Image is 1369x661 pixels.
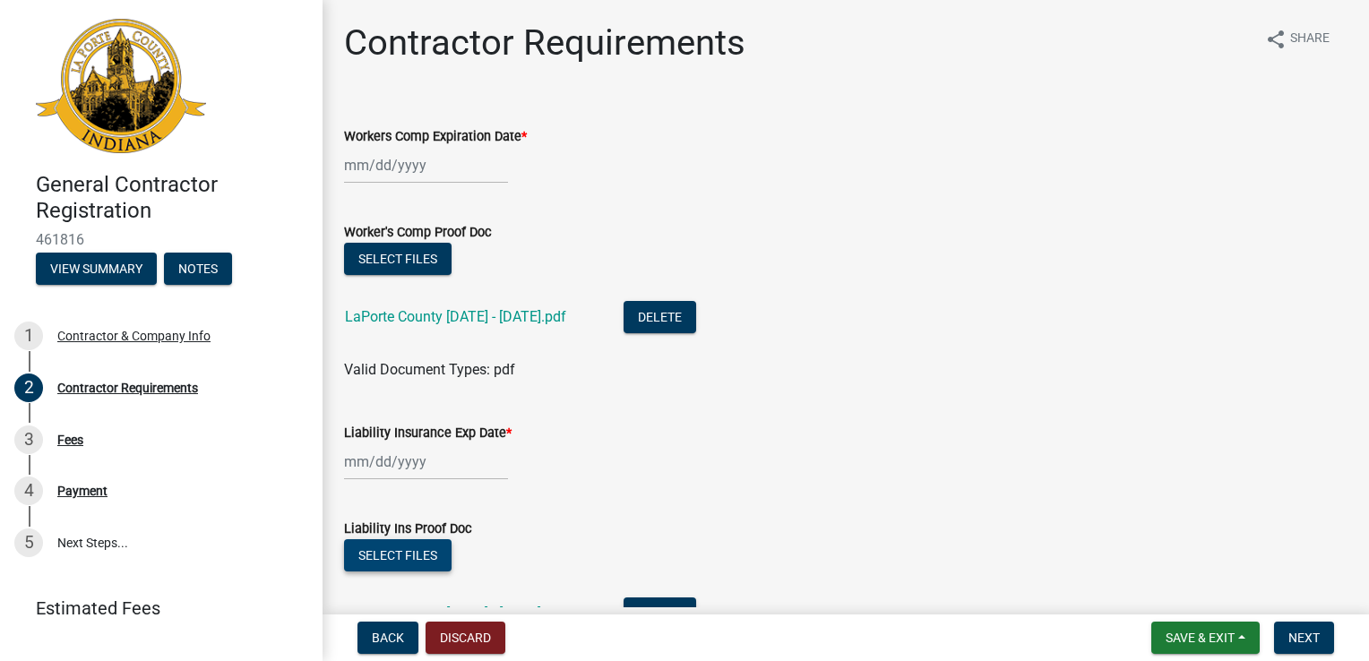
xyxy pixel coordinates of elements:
button: Discard [426,622,505,654]
span: Next [1288,631,1320,645]
div: 1 [14,322,43,350]
wm-modal-confirm: Notes [164,262,232,277]
span: Valid Document Types: pdf [344,361,515,378]
div: Fees [57,434,83,446]
i: share [1265,29,1287,50]
label: Liability Insurance Exp Date [344,427,512,440]
span: 461816 [36,231,287,248]
label: Workers Comp Expiration Date [344,131,527,143]
h1: Contractor Requirements [344,21,745,64]
div: 4 [14,476,43,505]
button: shareShare [1251,21,1344,56]
a: Estimated Fees [14,590,294,626]
label: Liability Ins Proof Doc [344,523,472,536]
div: 3 [14,425,43,454]
span: Share [1290,29,1330,50]
div: 2 [14,373,43,402]
wm-modal-confirm: Delete Document [624,606,696,623]
button: View Summary [36,253,157,285]
span: Back [372,631,404,645]
div: Contractor & Company Info [57,330,211,342]
wm-modal-confirm: Summary [36,262,157,277]
label: Worker's Comp Proof Doc [344,227,492,239]
button: Notes [164,253,232,285]
button: Delete [624,597,696,630]
span: Save & Exit [1166,631,1235,645]
input: mm/dd/yyyy [344,147,508,184]
a: LaPorte County [DATE] - [DATE].pdf [345,605,566,622]
button: Select files [344,243,452,275]
button: Next [1274,622,1334,654]
input: mm/dd/yyyy [344,443,508,480]
button: Back [357,622,418,654]
wm-modal-confirm: Delete Document [624,310,696,327]
button: Save & Exit [1151,622,1260,654]
button: Delete [624,301,696,333]
button: Select files [344,539,452,571]
h4: General Contractor Registration [36,172,308,224]
div: Payment [57,485,108,497]
div: 5 [14,528,43,557]
div: Contractor Requirements [57,382,198,394]
img: La Porte County, Indiana [36,19,206,153]
a: LaPorte County [DATE] - [DATE].pdf [345,308,566,325]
